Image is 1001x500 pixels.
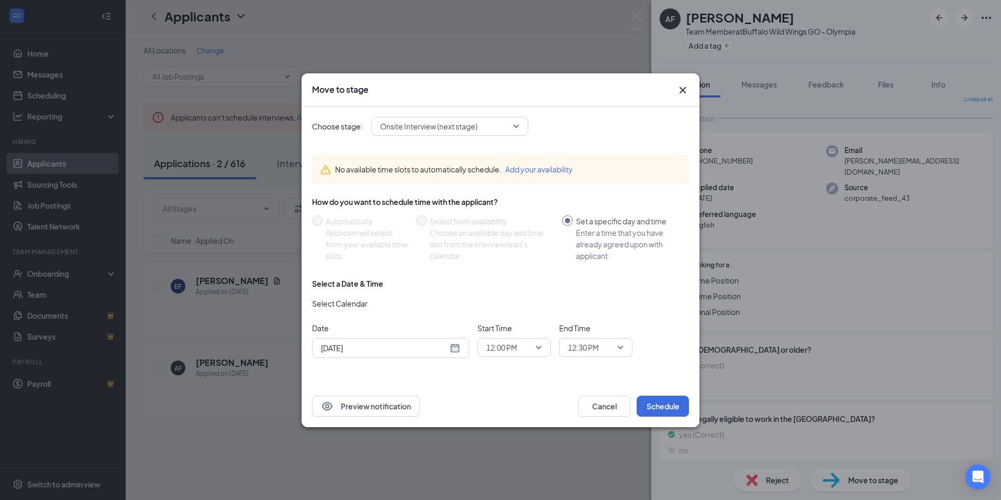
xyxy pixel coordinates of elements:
[312,396,420,417] button: EyePreview notification
[477,322,551,334] span: Start Time
[312,121,363,132] span: Choose stage:
[326,215,408,227] div: Automatically
[637,396,689,417] button: Schedule
[380,118,477,134] span: Onsite Interview (next stage)
[576,215,681,227] div: Set a specific day and time
[430,215,554,227] div: Select from availability
[430,227,554,262] div: Choose an available day and time slot from the interview lead’s calendar
[568,340,599,355] span: 12:30 PM
[335,164,681,175] div: No available time slots to automatically schedule.
[576,227,681,262] div: Enter a time that you have already agreed upon with applicant
[326,227,408,262] div: Applicant will select from your available time slots
[320,165,331,175] svg: Warning
[578,396,630,417] button: Cancel
[321,342,448,354] input: Aug 26, 2025
[312,322,469,334] span: Date
[676,84,689,96] svg: Cross
[312,84,369,95] h3: Move to stage
[312,278,383,289] div: Select a Date & Time
[505,164,573,175] button: Add your availability
[559,322,632,334] span: End Time
[312,197,689,207] div: How do you want to schedule time with the applicant?
[321,400,333,412] svg: Eye
[965,464,991,490] div: Open Intercom Messenger
[676,84,689,96] button: Close
[486,340,517,355] span: 12:00 PM
[312,298,368,309] span: Select Calendar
